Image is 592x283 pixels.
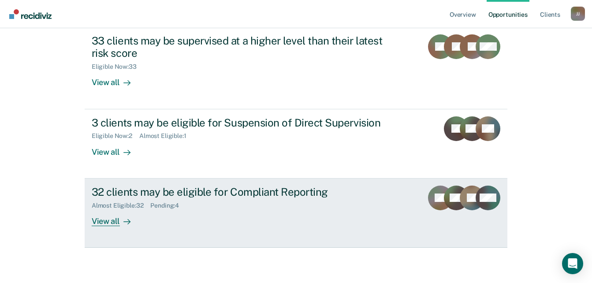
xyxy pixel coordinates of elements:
div: Almost Eligible : 1 [139,132,194,140]
div: Almost Eligible : 32 [92,202,151,209]
div: Pending : 4 [150,202,186,209]
div: View all [92,209,141,226]
div: 32 clients may be eligible for Compliant Reporting [92,186,401,198]
div: 3 clients may be eligible for Suspension of Direct Supervision [92,116,401,129]
div: Eligible Now : 33 [92,63,144,71]
div: 33 clients may be supervised at a higher level than their latest risk score [92,34,401,60]
button: Profile dropdown button [571,7,585,21]
img: Recidiviz [9,9,52,19]
a: 33 clients may be supervised at a higher level than their latest risk scoreEligible Now:33View all [85,27,507,109]
div: J J [571,7,585,21]
div: View all [92,140,141,157]
div: View all [92,71,141,88]
a: 32 clients may be eligible for Compliant ReportingAlmost Eligible:32Pending:4View all [85,179,507,248]
div: Open Intercom Messenger [562,253,583,274]
a: 3 clients may be eligible for Suspension of Direct SupervisionEligible Now:2Almost Eligible:1View... [85,109,507,179]
div: Eligible Now : 2 [92,132,139,140]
